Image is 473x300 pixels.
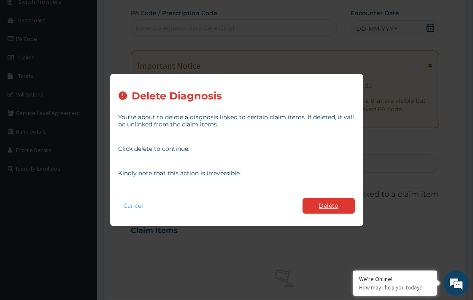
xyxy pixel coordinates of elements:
p: You're about to delete a diagnosis linked to certain claim items. If deleted, it will be unlinked... [119,114,355,128]
button: Delete [303,198,355,214]
textarea: Type your message and hit 'Enter' [4,206,161,235]
div: Chat with us now [44,47,142,58]
div: Minimize live chat window [138,4,159,24]
h2: Delete Diagnosis [132,91,222,102]
p: Click delete to continue. [119,145,355,153]
span: We're online! [49,94,116,179]
img: d_794563401_company_1708531726252_794563401 [16,42,34,63]
div: We're Online! [359,275,431,283]
button: Cancel [119,200,149,212]
p: How may I help you today? [359,284,431,291]
p: Kindly note that this action is irreversible. [119,170,355,177]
